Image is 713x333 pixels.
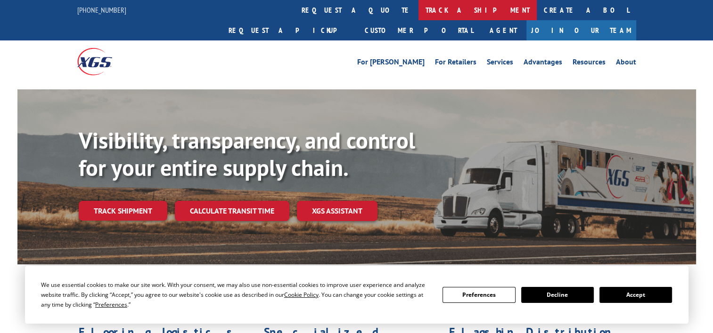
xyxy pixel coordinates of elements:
a: For Retailers [435,58,476,69]
a: About [616,58,636,69]
a: Calculate transit time [175,201,289,221]
button: Accept [599,287,672,303]
a: Agent [480,20,526,40]
a: Track shipment [79,201,167,221]
a: Services [487,58,513,69]
a: Advantages [524,58,562,69]
a: XGS ASSISTANT [297,201,377,221]
a: Resources [573,58,606,69]
a: Request a pickup [221,20,358,40]
button: Preferences [443,287,515,303]
div: We use essential cookies to make our site work. With your consent, we may also use non-essential ... [41,280,431,309]
span: Cookie Policy [284,291,319,299]
a: For [PERSON_NAME] [357,58,425,69]
span: Preferences [95,301,127,309]
b: Visibility, transparency, and control for your entire supply chain. [79,126,415,182]
a: [PHONE_NUMBER] [77,5,126,15]
a: Customer Portal [358,20,480,40]
a: Join Our Team [526,20,636,40]
div: Cookie Consent Prompt [25,266,688,324]
button: Decline [521,287,594,303]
